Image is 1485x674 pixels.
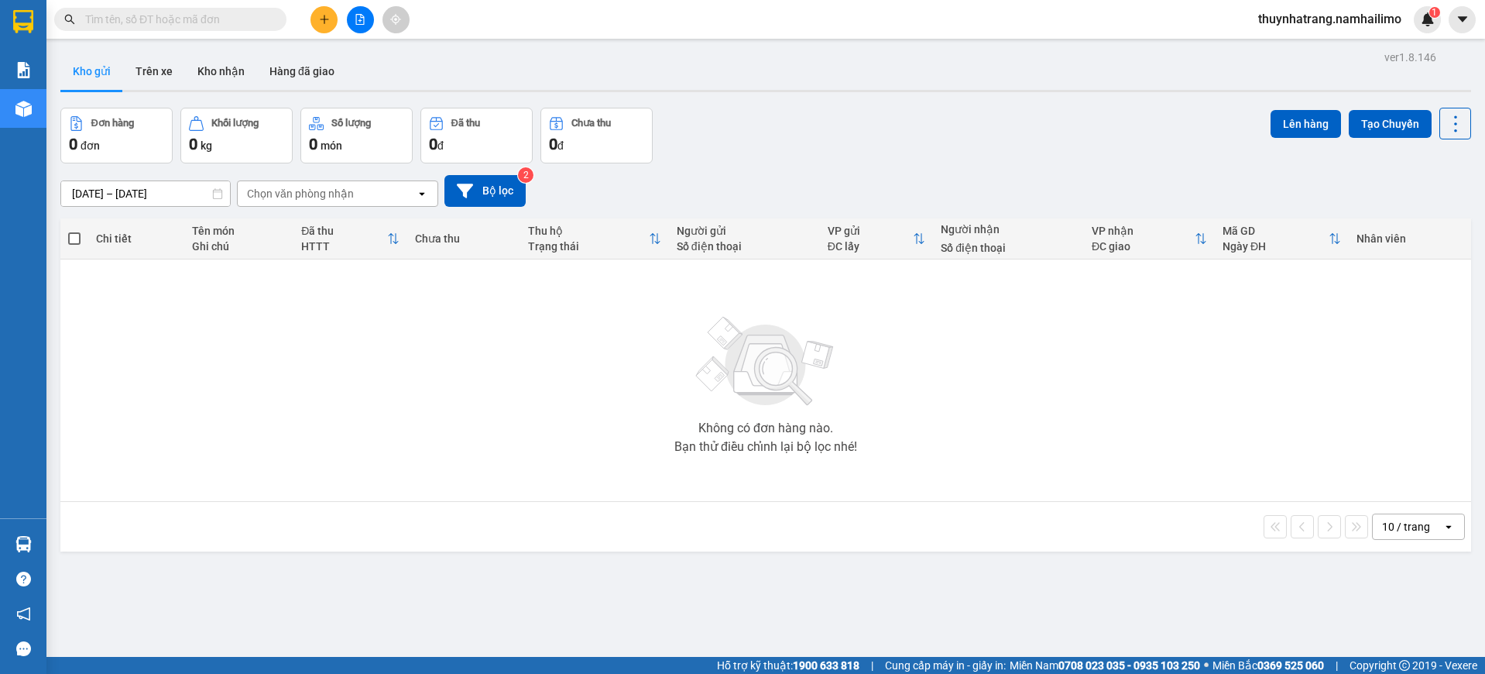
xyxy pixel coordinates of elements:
strong: 1900 633 818 [793,659,859,672]
input: Tìm tên, số ĐT hoặc mã đơn [85,11,268,28]
span: | [1336,657,1338,674]
span: copyright [1399,660,1410,671]
span: | [871,657,873,674]
div: 10 / trang [1382,519,1430,535]
div: ver 1.8.146 [1384,49,1436,66]
div: VP gửi [828,225,913,237]
img: solution-icon [15,62,32,78]
div: ĐC giao [1092,240,1195,253]
div: Thu hộ [528,225,649,237]
div: Trạng thái [528,240,649,253]
span: plus [319,14,330,25]
div: Số điện thoại [941,242,1076,254]
span: message [16,641,31,656]
span: question-circle [16,572,31,586]
span: notification [16,607,31,621]
span: 0 [549,135,557,153]
span: Miền Bắc [1212,657,1324,674]
span: Cung cấp máy in - giấy in: [885,657,1006,674]
span: caret-down [1456,12,1470,26]
button: Lên hàng [1271,110,1341,138]
span: 0 [429,135,437,153]
img: icon-new-feature [1421,12,1435,26]
img: warehouse-icon [15,101,32,117]
span: đ [437,139,444,152]
span: 0 [309,135,317,153]
img: svg+xml;base64,PHN2ZyBjbGFzcz0ibGlzdC1wbHVnX19zdmciIHhtbG5zPSJodHRwOi8vd3d3LnczLm9yZy8yMDAwL3N2Zy... [688,308,843,416]
button: Kho gửi [60,53,123,90]
button: Khối lượng0kg [180,108,293,163]
div: Khối lượng [211,118,259,129]
button: Kho nhận [185,53,257,90]
span: search [64,14,75,25]
div: Số lượng [331,118,371,129]
span: thuynhatrang.namhailimo [1246,9,1414,29]
span: 1 [1432,7,1437,18]
div: VP nhận [1092,225,1195,237]
div: Chưa thu [571,118,611,129]
th: Toggle SortBy [1084,218,1215,260]
span: ⚪️ [1204,662,1209,669]
button: Chưa thu0đ [540,108,653,163]
span: Hỗ trợ kỹ thuật: [717,657,859,674]
span: 0 [69,135,77,153]
button: Bộ lọc [444,175,526,207]
div: Đã thu [451,118,480,129]
sup: 1 [1429,7,1440,18]
th: Toggle SortBy [820,218,933,260]
div: Chi tiết [96,232,177,245]
span: kg [201,139,212,152]
div: Không có đơn hàng nào. [698,422,833,435]
strong: 0708 023 035 - 0935 103 250 [1058,659,1200,672]
button: Trên xe [123,53,185,90]
div: Ghi chú [192,240,286,253]
span: 0 [189,135,197,153]
button: Hàng đã giao [257,53,347,90]
button: caret-down [1449,6,1476,33]
button: Số lượng0món [300,108,413,163]
span: đơn [81,139,100,152]
input: Select a date range. [61,181,230,206]
svg: open [1442,521,1455,533]
button: aim [382,6,410,33]
svg: open [416,187,428,200]
div: Bạn thử điều chỉnh lại bộ lọc nhé! [674,441,857,453]
span: món [321,139,342,152]
th: Toggle SortBy [1215,218,1349,260]
span: đ [557,139,564,152]
div: Chưa thu [415,232,513,245]
span: file-add [355,14,365,25]
button: Đã thu0đ [420,108,533,163]
div: Mã GD [1223,225,1329,237]
div: Chọn văn phòng nhận [247,186,354,201]
div: HTTT [301,240,387,253]
th: Toggle SortBy [293,218,407,260]
button: plus [310,6,338,33]
div: Ngày ĐH [1223,240,1329,253]
span: Miền Nam [1010,657,1200,674]
div: Tên món [192,225,286,237]
div: Số điện thoại [677,240,812,253]
div: Người gửi [677,225,812,237]
button: Tạo Chuyến [1349,110,1432,138]
div: Nhân viên [1356,232,1463,245]
strong: 0369 525 060 [1257,659,1324,672]
img: warehouse-icon [15,536,32,552]
img: logo-vxr [13,10,33,33]
sup: 2 [518,167,533,183]
div: ĐC lấy [828,240,913,253]
span: aim [390,14,401,25]
th: Toggle SortBy [520,218,669,260]
button: Đơn hàng0đơn [60,108,173,163]
div: Đã thu [301,225,387,237]
div: Người nhận [941,223,1076,236]
button: file-add [347,6,374,33]
div: Đơn hàng [91,118,134,129]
